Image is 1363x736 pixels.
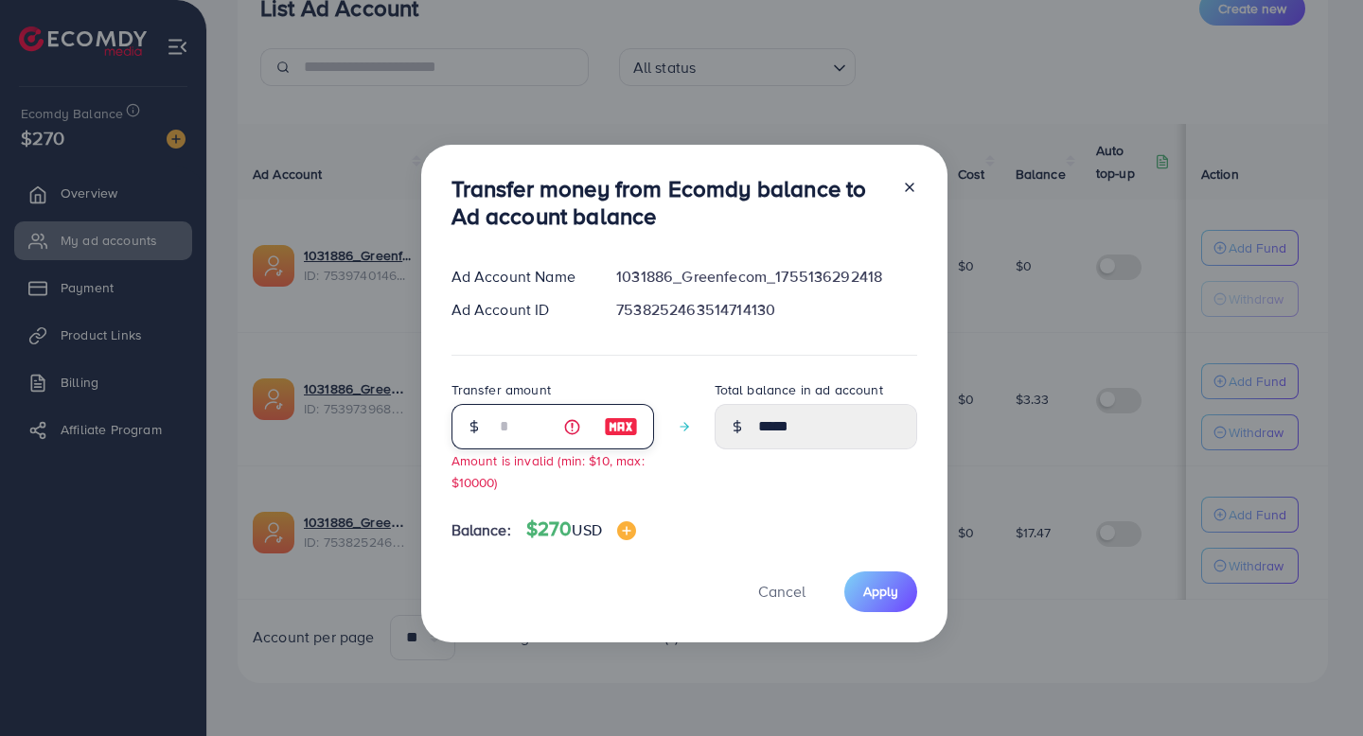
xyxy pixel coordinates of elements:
span: Balance: [451,519,511,541]
button: Cancel [735,571,829,612]
iframe: Chat [1283,651,1349,722]
img: image [617,521,636,540]
h3: Transfer money from Ecomdy balance to Ad account balance [451,175,887,230]
span: Apply [863,582,898,601]
img: image [604,415,638,438]
span: USD [572,519,601,540]
label: Transfer amount [451,380,551,399]
span: Cancel [758,581,805,602]
div: Ad Account Name [436,266,602,288]
label: Total balance in ad account [715,380,883,399]
button: Apply [844,571,917,612]
div: 7538252463514714130 [601,299,931,321]
div: 1031886_Greenfecom_1755136292418 [601,266,931,288]
div: Ad Account ID [436,299,602,321]
small: Amount is invalid (min: $10, max: $10000) [451,451,645,491]
h4: $270 [526,517,636,541]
